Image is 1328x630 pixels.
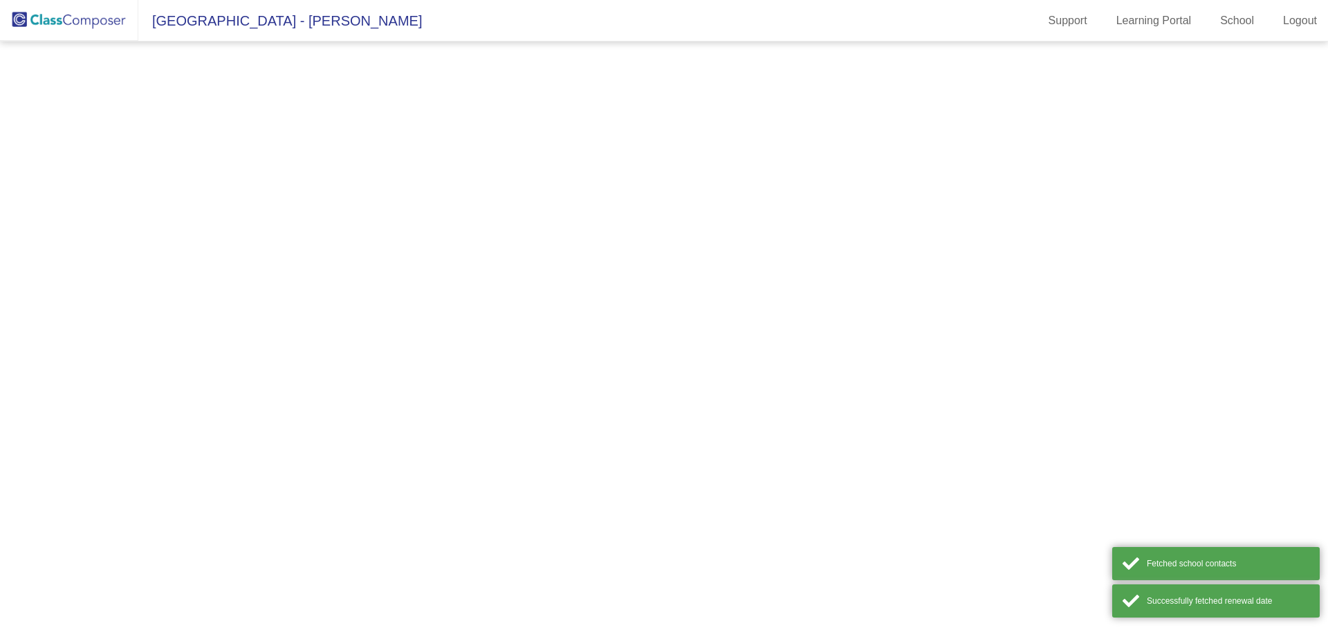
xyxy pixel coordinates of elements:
[1037,10,1098,32] a: Support
[1272,10,1328,32] a: Logout
[138,10,422,32] span: [GEOGRAPHIC_DATA] - [PERSON_NAME]
[1105,10,1203,32] a: Learning Portal
[1147,595,1309,607] div: Successfully fetched renewal date
[1147,557,1309,570] div: Fetched school contacts
[1209,10,1265,32] a: School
